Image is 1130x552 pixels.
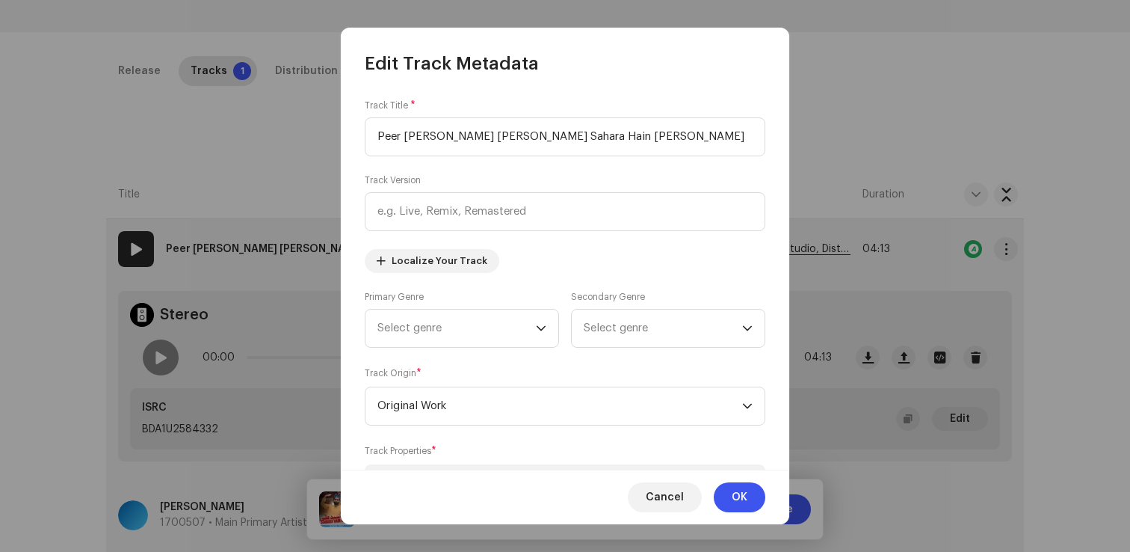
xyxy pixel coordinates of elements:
input: e.g. Live, Remix, Remastered [365,192,765,231]
div: dropdown trigger [536,310,546,347]
label: Primary Genre [365,291,424,303]
span: Original Work [377,387,742,425]
label: Track Version [365,174,421,186]
div: dropdown trigger [742,387,753,425]
button: OK [714,482,765,512]
label: Secondary Genre [571,291,645,303]
button: Localize Your Track [365,249,499,273]
small: Track Properties [365,444,431,459]
small: Track Origin [365,366,416,381]
span: Select genre [377,310,536,347]
input: Track title [365,117,765,156]
span: Edit Track Metadata [365,52,539,76]
label: Track Title [365,99,416,111]
button: Cancel [628,482,702,512]
div: dropdown trigger [742,310,753,347]
span: Cancel [646,482,684,512]
span: OK [732,482,747,512]
span: Select genre [584,310,742,347]
span: Localize Your Track [392,246,487,276]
